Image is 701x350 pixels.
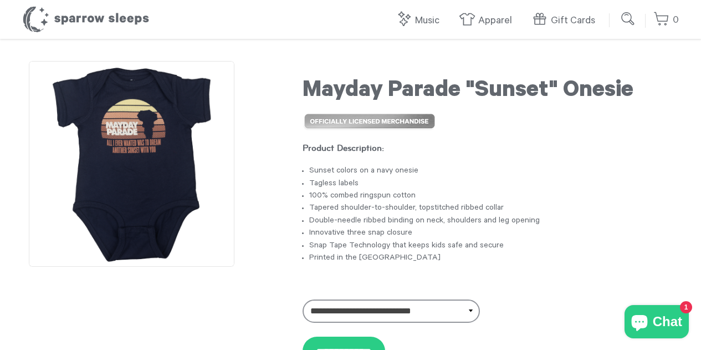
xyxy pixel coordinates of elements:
[459,9,518,33] a: Apparel
[617,8,639,30] input: Submit
[303,78,672,106] h1: Mayday Parade "Sunset" Onesie
[653,8,679,32] a: 0
[22,6,150,33] h1: Sparrow Sleeps
[309,190,672,202] li: 100% combed ringspun cotton
[621,305,692,341] inbox-online-store-chat: Shopify online store chat
[531,9,601,33] a: Gift Cards
[309,178,672,190] li: Tagless labels
[309,202,672,215] li: Tapered shoulder-to-shoulder, topstitched ribbed collar
[29,61,234,267] img: Mayday Parade "Sunset" Onesie
[309,215,672,227] li: Double-needle ribbed binding on neck, shoulders and leg opening
[309,165,672,177] li: Sunset colors on a navy onesie
[309,240,672,252] li: Snap Tape Technology that keeps kids safe and secure
[309,227,672,240] li: Innovative three snap closure
[396,9,445,33] a: Music
[303,143,384,153] strong: Product Description:
[309,252,672,265] li: Printed in the [GEOGRAPHIC_DATA]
